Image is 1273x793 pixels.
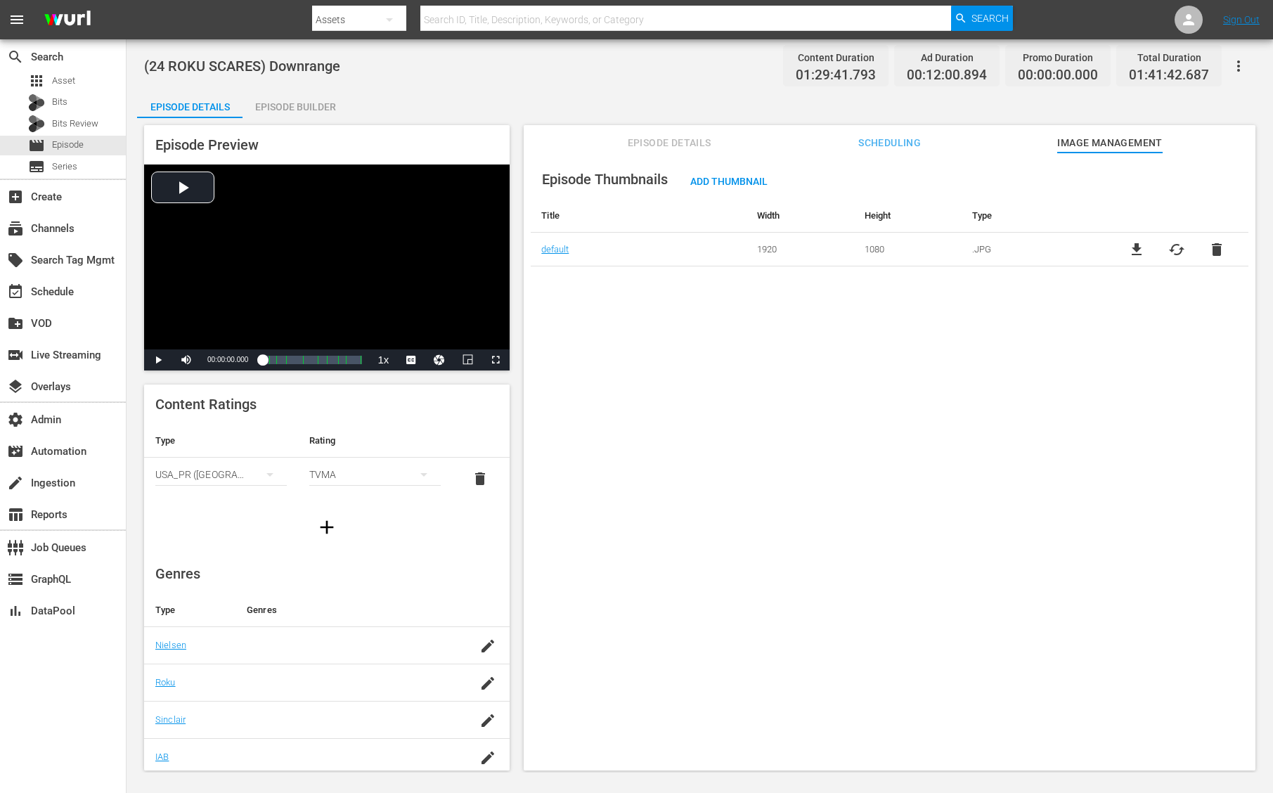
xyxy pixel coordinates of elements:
[262,356,362,364] div: Progress Bar
[1129,48,1209,67] div: Total Duration
[1057,134,1163,152] span: Image Management
[397,349,425,370] button: Captions
[28,158,45,175] span: Series
[531,199,746,233] th: Title
[747,233,854,266] td: 1920
[463,462,497,496] button: delete
[541,244,569,254] a: default
[7,49,24,65] span: Search
[7,378,24,395] span: Overlays
[155,714,186,725] a: Sinclair
[747,199,854,233] th: Width
[137,90,243,124] div: Episode Details
[144,593,235,627] th: Type
[907,48,987,67] div: Ad Duration
[298,424,452,458] th: Rating
[155,455,287,494] div: USA_PR ([GEOGRAPHIC_DATA])
[7,443,24,460] span: Automation
[796,67,876,84] span: 01:29:41.793
[7,539,24,556] span: Job Queues
[1223,14,1260,25] a: Sign Out
[309,455,441,494] div: TVMA
[52,117,98,131] span: Bits Review
[235,593,466,627] th: Genres
[243,90,348,124] div: Episode Builder
[679,176,779,187] span: Add Thumbnail
[137,90,243,118] button: Episode Details
[1129,67,1209,84] span: 01:41:42.687
[243,90,348,118] button: Episode Builder
[28,94,45,111] div: Bits
[8,11,25,28] span: menu
[1128,241,1145,258] a: file_download
[472,470,489,487] span: delete
[155,640,186,650] a: Nielsen
[28,137,45,154] span: Episode
[796,48,876,67] div: Content Duration
[144,165,510,370] div: Video Player
[172,349,200,370] button: Mute
[144,58,340,75] span: (24 ROKU SCARES) Downrange
[155,752,169,762] a: IAB
[52,138,84,152] span: Episode
[907,67,987,84] span: 00:12:00.894
[837,134,943,152] span: Scheduling
[425,349,453,370] button: Jump To Time
[951,6,1013,31] button: Search
[155,396,257,413] span: Content Ratings
[7,347,24,363] span: Live Streaming
[144,424,298,458] th: Type
[7,602,24,619] span: DataPool
[369,349,397,370] button: Playback Rate
[854,199,962,233] th: Height
[34,4,101,37] img: ans4CAIJ8jUAAAAAAAAAAAAAAAAAAAAAAAAgQb4GAAAAAAAAAAAAAAAAAAAAAAAAJMjXAAAAAAAAAAAAAAAAAAAAAAAAgAT5G...
[616,134,722,152] span: Episode Details
[971,6,1009,31] span: Search
[962,233,1105,266] td: .JPG
[155,565,200,582] span: Genres
[1208,241,1225,258] button: delete
[144,424,510,501] table: simple table
[7,252,24,269] span: Search Tag Mgmt
[7,571,24,588] span: GraphQL
[7,220,24,237] span: Channels
[52,160,77,174] span: Series
[854,233,962,266] td: 1080
[52,74,75,88] span: Asset
[7,283,24,300] span: Schedule
[28,115,45,132] div: Bits Review
[1018,67,1098,84] span: 00:00:00.000
[155,136,259,153] span: Episode Preview
[207,356,248,363] span: 00:00:00.000
[7,475,24,491] span: Ingestion
[52,95,67,109] span: Bits
[7,188,24,205] span: Create
[144,349,172,370] button: Play
[962,199,1105,233] th: Type
[7,506,24,523] span: Reports
[7,315,24,332] span: VOD
[453,349,482,370] button: Picture-in-Picture
[7,411,24,428] span: Admin
[155,677,176,688] a: Roku
[482,349,510,370] button: Fullscreen
[679,168,779,193] button: Add Thumbnail
[1018,48,1098,67] div: Promo Duration
[542,171,668,188] span: Episode Thumbnails
[28,72,45,89] span: Asset
[1168,241,1185,258] button: cached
